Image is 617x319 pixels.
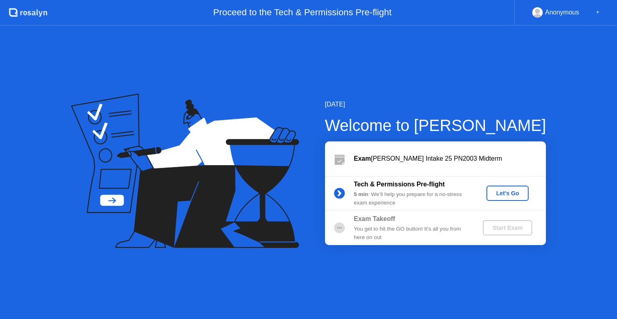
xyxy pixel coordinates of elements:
button: Let's Go [486,186,529,201]
div: [PERSON_NAME] Intake 25 PN2003 Midterm [354,154,546,164]
b: Tech & Permissions Pre-flight [354,181,445,188]
div: Welcome to [PERSON_NAME] [325,113,546,137]
div: Anonymous [545,7,579,18]
b: Exam [354,155,371,162]
div: : We’ll help you prepare for a no-stress exam experience [354,190,470,207]
div: [DATE] [325,100,546,109]
div: Let's Go [490,190,525,196]
button: Start Exam [483,220,532,235]
b: Exam Takeoff [354,215,395,222]
b: 5 min [354,191,368,197]
div: Start Exam [486,225,529,231]
div: You get to hit the GO button! It’s all you from here on out [354,225,470,241]
div: ▼ [596,7,600,18]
